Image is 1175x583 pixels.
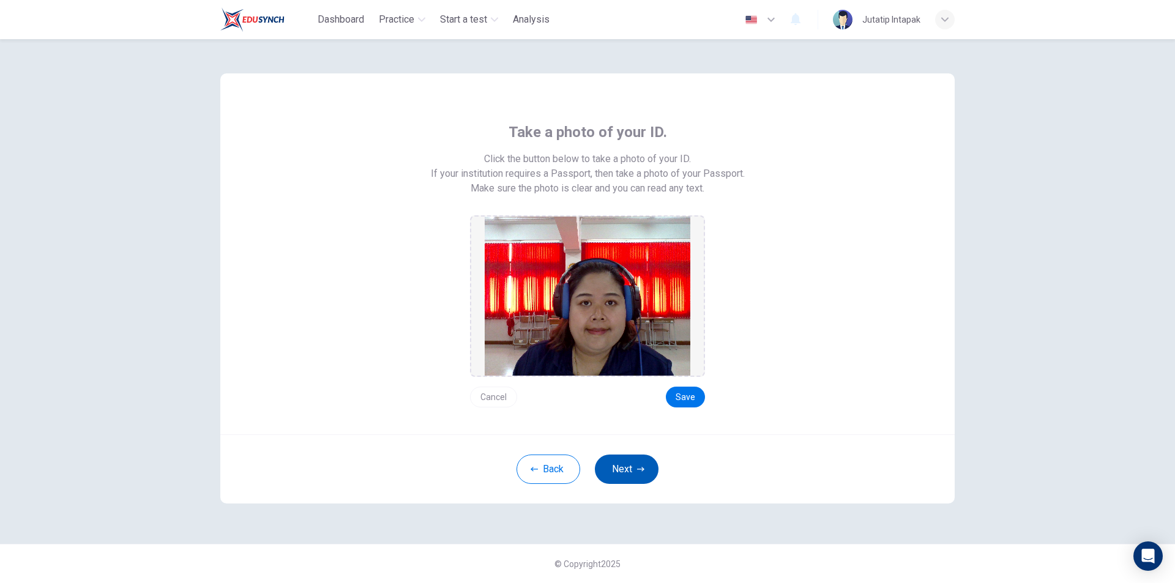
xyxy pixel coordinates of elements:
[666,387,705,407] button: Save
[485,217,690,376] img: preview screemshot
[513,12,550,27] span: Analysis
[508,9,554,31] button: Analysis
[220,7,285,32] img: Train Test logo
[517,455,580,484] button: Back
[554,559,621,569] span: © Copyright 2025
[431,152,745,181] span: Click the button below to take a photo of your ID. If your institution requires a Passport, then ...
[744,15,759,24] img: en
[470,387,517,407] button: Cancel
[374,9,430,31] button: Practice
[862,12,920,27] div: Jutatip Intapak
[379,12,414,27] span: Practice
[595,455,658,484] button: Next
[440,12,487,27] span: Start a test
[318,12,364,27] span: Dashboard
[833,10,852,29] img: Profile picture
[313,9,369,31] button: Dashboard
[1133,541,1163,571] div: Open Intercom Messenger
[220,7,313,32] a: Train Test logo
[435,9,503,31] button: Start a test
[509,122,667,142] span: Take a photo of your ID.
[471,181,704,196] span: Make sure the photo is clear and you can read any text.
